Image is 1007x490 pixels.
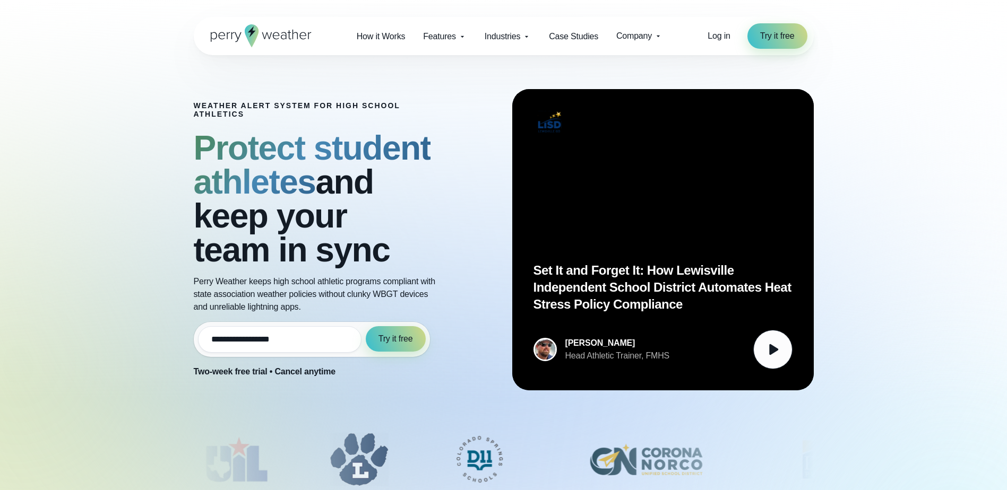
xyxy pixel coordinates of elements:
[565,349,669,362] div: Head Athletic Trainer, FMHS
[378,332,413,345] span: Try it free
[440,433,520,486] img: Colorado-Springs-School-District.svg
[366,326,426,352] button: Try it free
[565,337,669,349] div: [PERSON_NAME]
[485,30,520,43] span: Industries
[533,262,793,313] p: Set It and Forget It: How Lewisville Independent School District Automates Heat Stress Policy Com...
[440,433,520,486] div: 3 of 12
[194,367,336,376] strong: Two-week free trial • Cancel anytime
[194,101,442,118] h1: Weather Alert System for High School Athletics
[423,30,456,43] span: Features
[708,31,730,40] span: Log in
[708,30,730,42] a: Log in
[571,433,721,486] img: Corona-Norco-Unified-School-District.svg
[194,433,279,486] div: 1 of 12
[194,131,442,267] h2: and keep your team in sync
[747,23,807,49] a: Try it free
[571,433,721,486] div: 4 of 12
[772,433,923,486] div: 5 of 12
[194,129,431,201] strong: Protect student athletes
[535,339,555,360] img: cody-henschke-headshot
[760,30,795,42] span: Try it free
[348,25,415,47] a: How it Works
[616,30,652,42] span: Company
[357,30,406,43] span: How it Works
[194,275,442,313] p: Perry Weather keeps high school athletic programs compliant with state association weather polici...
[533,110,565,134] img: Lewisville ISD logo
[549,30,598,43] span: Case Studies
[772,433,923,486] img: Des-Moines-Public-Schools.svg
[330,433,389,486] div: 2 of 12
[194,433,279,486] img: UIL.svg
[540,25,607,47] a: Case Studies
